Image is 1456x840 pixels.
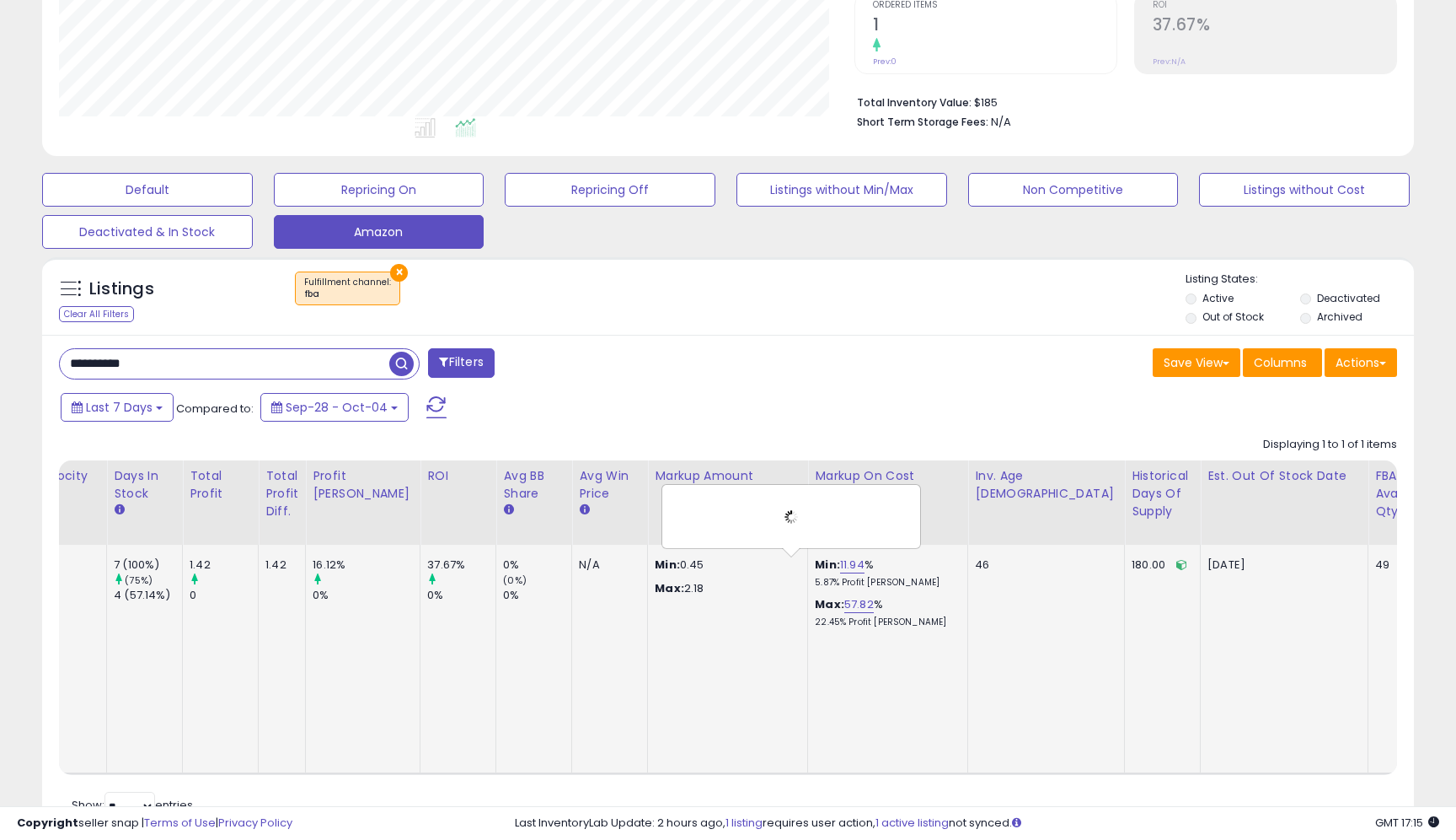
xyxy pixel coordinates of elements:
[873,57,897,67] small: Prev: 0
[274,215,484,249] button: Amazon
[265,557,292,573] div: 1.42
[260,393,409,422] button: Sep-28 - Oct-04
[1186,272,1413,288] p: Listing States:
[1263,437,1397,453] div: Displaying 1 to 1 of 1 items
[427,557,495,573] div: 37.67%
[1153,15,1396,38] h2: 37.67%
[655,467,800,485] div: Markup Amount
[427,588,495,603] div: 0%
[503,588,571,603] div: 0%
[1254,354,1307,371] span: Columns
[503,503,513,518] small: Avg BB Share.
[313,588,420,603] div: 0%
[840,557,864,573] a: 11.94
[38,467,99,485] div: Velocity
[1243,348,1322,377] button: Columns
[38,557,106,573] div: 0.14
[61,393,174,422] button: Last 7 Days
[725,815,763,831] a: 1 listing
[17,816,292,832] div: seller snap | |
[114,503,124,518] small: Days In Stock.
[1153,348,1240,377] button: Save View
[815,557,955,589] div: %
[815,577,955,589] p: 5.87% Profit [PERSON_NAME]
[655,580,684,596] strong: Max:
[815,617,955,628] p: 22.45% Profit [PERSON_NAME]
[1202,291,1234,305] label: Active
[304,276,391,301] span: Fulfillment channel :
[579,503,589,518] small: Avg Win Price.
[579,467,640,503] div: Avg Win Price
[190,557,258,573] div: 1.42
[72,797,193,813] span: Show: entries
[857,91,1384,111] li: $185
[114,588,182,603] div: 4 (57.14%)
[815,597,955,628] div: %
[503,557,571,573] div: 0%
[844,596,874,613] a: 57.82
[857,115,988,129] b: Short Term Storage Fees:
[873,1,1116,10] span: Ordered Items
[1207,557,1355,573] p: [DATE]
[815,467,961,485] div: Markup on Cost
[176,401,254,417] span: Compared to:
[114,557,182,573] div: 7 (100%)
[313,467,413,503] div: Profit [PERSON_NAME]
[313,557,420,573] div: 16.12%
[190,588,258,603] div: 0
[815,557,840,573] b: Min:
[144,815,216,831] a: Terms of Use
[968,173,1179,207] button: Non Competitive
[857,95,972,110] b: Total Inventory Value:
[218,815,292,831] a: Privacy Policy
[815,596,844,612] b: Max:
[265,467,298,520] div: Total Profit Diff.
[42,215,253,249] button: Deactivated & In Stock
[428,348,494,378] button: Filters
[515,816,1439,832] div: Last InventoryLab Update: 2 hours ago, requires user action, not synced.
[505,173,715,207] button: Repricing Off
[808,460,968,545] th: The percentage added to the cost of goods (COGS) that forms the calculator for Min & Max prices.
[1375,467,1430,520] div: FBA Available Qty
[190,467,251,503] div: Total Profit
[736,173,947,207] button: Listings without Min/Max
[579,557,634,573] div: N/A
[427,467,489,485] div: ROI
[38,588,106,603] div: 0
[503,467,565,503] div: Avg BB Share
[1317,291,1380,305] label: Deactivated
[875,815,949,831] a: 1 active listing
[1153,57,1186,67] small: Prev: N/A
[975,467,1117,503] div: Inv. Age [DEMOGRAPHIC_DATA]
[1325,348,1397,377] button: Actions
[1317,310,1362,324] label: Archived
[125,573,153,587] small: (75%)
[17,815,78,831] strong: Copyright
[114,467,175,503] div: Days In Stock
[89,277,154,301] h5: Listings
[1202,310,1264,324] label: Out of Stock
[655,557,795,573] p: 0.45
[86,399,153,416] span: Last 7 Days
[390,264,408,282] button: ×
[655,557,680,573] strong: Min:
[274,173,484,207] button: Repricing On
[59,306,134,322] div: Clear All Filters
[1132,467,1193,520] div: Historical Days Of Supply
[503,573,527,587] small: (0%)
[873,15,1116,38] h2: 1
[1199,173,1410,207] button: Listings without Cost
[975,557,1111,573] div: 46
[42,173,253,207] button: Default
[286,399,388,416] span: Sep-28 - Oct-04
[1375,557,1424,573] div: 49
[1153,1,1396,10] span: ROI
[1207,467,1361,485] div: Est. Out Of Stock Date
[655,581,795,596] p: 2.18
[991,114,1011,130] span: N/A
[304,288,391,300] div: fba
[1132,557,1187,573] div: 180.00
[1375,815,1439,831] span: 2025-10-12 17:15 GMT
